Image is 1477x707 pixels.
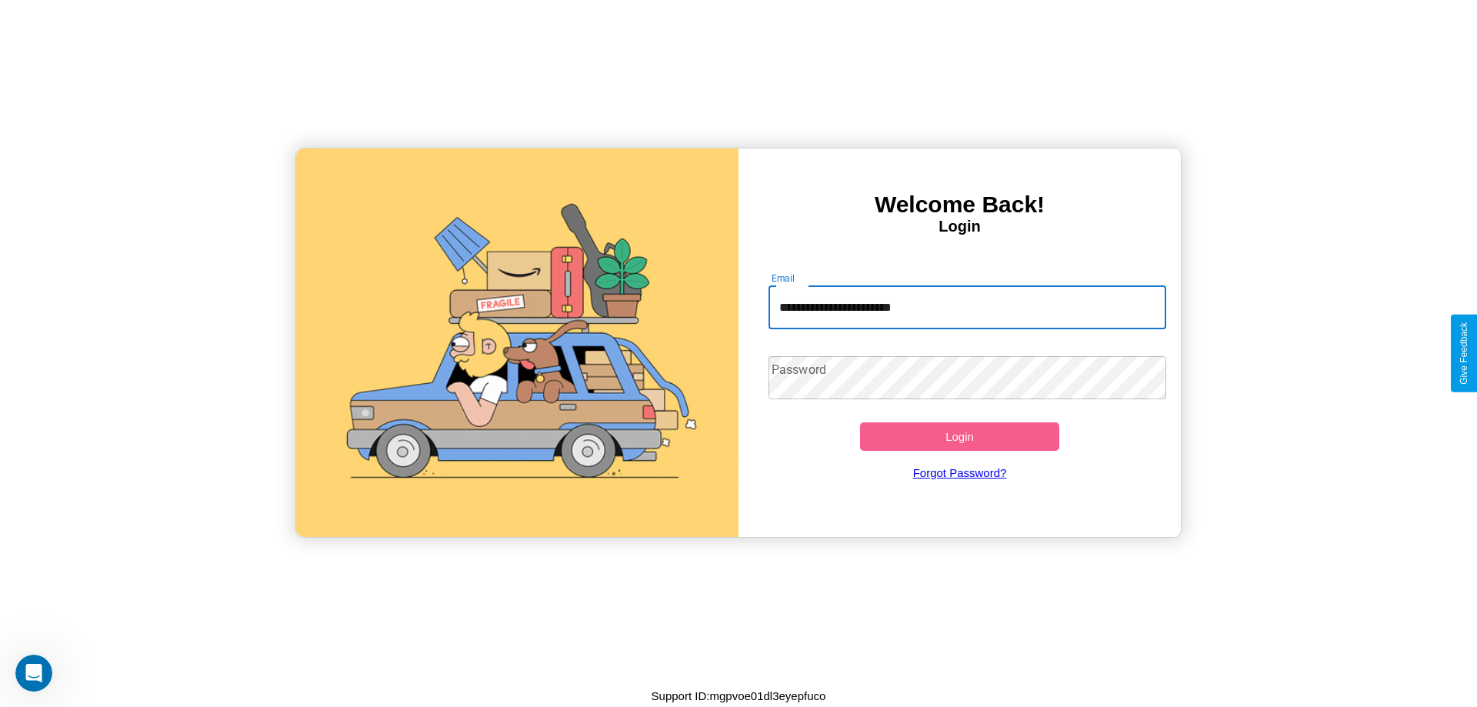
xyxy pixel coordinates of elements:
[738,192,1181,218] h3: Welcome Back!
[860,422,1059,451] button: Login
[738,218,1181,235] h4: Login
[296,148,738,537] img: gif
[652,685,826,706] p: Support ID: mgpvoe01dl3eyepfuco
[761,451,1159,495] a: Forgot Password?
[772,272,795,285] label: Email
[1459,322,1469,385] div: Give Feedback
[15,655,52,692] iframe: Intercom live chat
